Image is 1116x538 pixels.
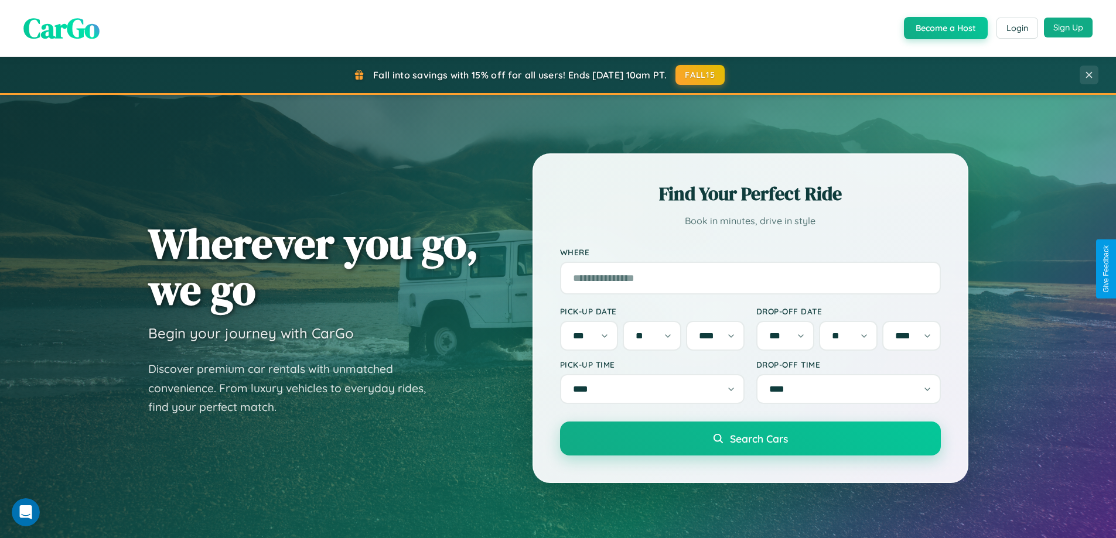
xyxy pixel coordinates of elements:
h1: Wherever you go, we go [148,220,479,313]
h2: Find Your Perfect Ride [560,181,941,207]
button: FALL15 [675,65,725,85]
label: Drop-off Date [756,306,941,316]
span: Fall into savings with 15% off for all users! Ends [DATE] 10am PT. [373,69,667,81]
button: Login [996,18,1038,39]
label: Where [560,247,941,257]
span: CarGo [23,9,100,47]
p: Book in minutes, drive in style [560,213,941,229]
button: Sign Up [1044,18,1093,37]
p: Discover premium car rentals with unmatched convenience. From luxury vehicles to everyday rides, ... [148,359,441,417]
span: Search Cars [730,432,788,445]
label: Drop-off Time [756,359,941,369]
button: Search Cars [560,422,941,455]
div: Give Feedback [1102,245,1110,293]
h3: Begin your journey with CarGo [148,324,354,342]
label: Pick-up Time [560,359,745,369]
iframe: Intercom live chat [12,498,40,526]
label: Pick-up Date [560,306,745,316]
button: Become a Host [904,17,988,39]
